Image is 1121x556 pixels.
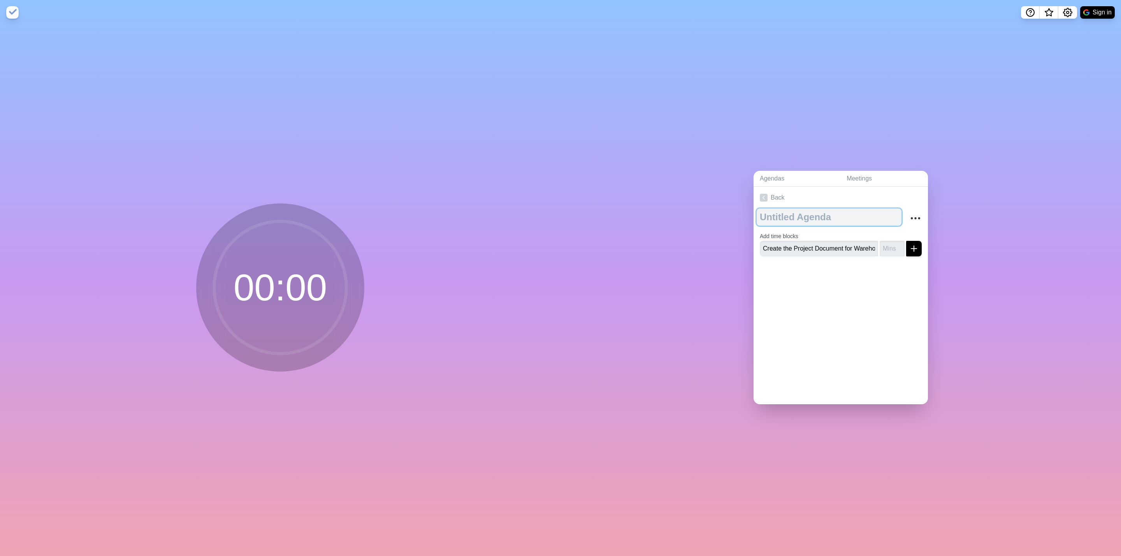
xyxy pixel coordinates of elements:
[880,241,905,256] input: Mins
[754,171,840,187] a: Agendas
[760,233,798,239] label: Add time blocks
[1021,6,1040,19] button: Help
[908,210,923,226] button: More
[1083,9,1089,16] img: google logo
[754,187,928,209] a: Back
[6,6,19,19] img: timeblocks logo
[1040,6,1058,19] button: What’s new
[1080,6,1115,19] button: Sign in
[1058,6,1077,19] button: Settings
[840,171,928,187] a: Meetings
[760,241,878,256] input: Name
